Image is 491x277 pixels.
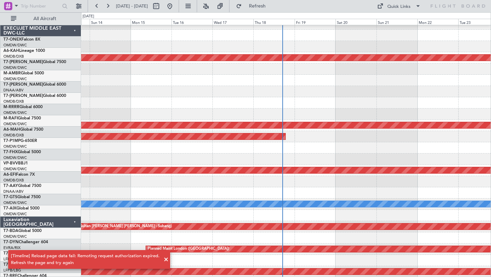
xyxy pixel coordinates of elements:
[3,234,27,239] a: OMDW/DWC
[233,1,274,12] button: Refresh
[3,54,24,59] a: OMDB/DXB
[212,19,253,25] div: Wed 17
[3,173,35,177] a: A6-EFIFalcon 7X
[83,14,94,19] div: [DATE]
[3,116,18,120] span: M-RAFI
[3,139,20,143] span: T7-P1MP
[3,144,27,149] a: OMDW/DWC
[3,94,66,98] a: T7-[PERSON_NAME]Global 6000
[3,60,66,64] a: T7-[PERSON_NAME]Global 7500
[3,184,41,188] a: T7-AAYGlobal 7500
[11,253,160,266] div: [Timeline] Reload page data fail: Remoting request authorization expired. Refresh the page and tr...
[295,19,336,25] div: Fri 19
[253,19,294,25] div: Thu 18
[3,76,27,82] a: OMDW/DWC
[376,19,417,25] div: Sun 21
[3,128,43,132] a: A6-MAHGlobal 7500
[3,116,41,120] a: M-RAFIGlobal 7500
[172,19,212,25] div: Tue 16
[3,161,18,165] span: VP-BVV
[3,65,27,70] a: OMDW/DWC
[116,3,148,9] span: [DATE] - [DATE]
[148,244,229,254] div: Planned Maint London ([GEOGRAPHIC_DATA])
[3,105,43,109] a: M-RRRRGlobal 6000
[3,240,19,244] span: T7-DYN
[387,3,411,10] div: Quick Links
[3,83,66,87] a: T7-[PERSON_NAME]Global 6000
[336,19,376,25] div: Sat 20
[3,60,43,64] span: T7-[PERSON_NAME]
[3,229,18,233] span: T7-BDA
[3,240,48,244] a: T7-DYNChallenger 604
[3,189,24,194] a: DNAA/ABV
[3,150,41,154] a: T7-FHXGlobal 5000
[3,94,43,98] span: T7-[PERSON_NAME]
[13,221,172,232] div: Planned Maint [GEOGRAPHIC_DATA] (Sultan [PERSON_NAME] [PERSON_NAME] - Subang)
[3,206,40,210] a: T7-AIXGlobal 5000
[374,1,424,12] button: Quick Links
[18,16,72,21] span: All Aircraft
[3,161,28,165] a: VP-BVVBBJ1
[3,178,24,183] a: OMDB/DXB
[3,166,27,172] a: OMDW/DWC
[3,155,27,160] a: OMDW/DWC
[21,1,60,11] input: Trip Number
[3,105,19,109] span: M-RRRR
[3,99,24,104] a: OMDB/DXB
[3,38,40,42] a: T7-ONEXFalcon 8X
[3,229,42,233] a: T7-BDAGlobal 5000
[8,13,74,24] button: All Aircraft
[3,150,18,154] span: T7-FHX
[3,200,27,205] a: OMDW/DWC
[3,173,16,177] span: A6-EFI
[131,19,172,25] div: Mon 15
[3,71,21,75] span: M-AMBR
[3,133,24,138] a: OMDB/DXB
[417,19,458,25] div: Mon 22
[3,49,45,53] a: A6-KAHLineage 1000
[3,71,44,75] a: M-AMBRGlobal 5000
[3,121,27,127] a: OMDW/DWC
[3,139,37,143] a: T7-P1MPG-650ER
[3,43,27,48] a: OMDW/DWC
[3,83,43,87] span: T7-[PERSON_NAME]
[3,195,41,199] a: T7-GTSGlobal 7500
[3,206,16,210] span: T7-AIX
[3,38,21,42] span: T7-ONEX
[3,88,24,93] a: DNAA/ABV
[3,184,18,188] span: T7-AAY
[3,128,20,132] span: A6-MAH
[3,110,27,115] a: OMDW/DWC
[243,4,272,9] span: Refresh
[90,19,131,25] div: Sun 14
[3,49,19,53] span: A6-KAH
[3,212,27,217] a: OMDW/DWC
[3,195,17,199] span: T7-GTS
